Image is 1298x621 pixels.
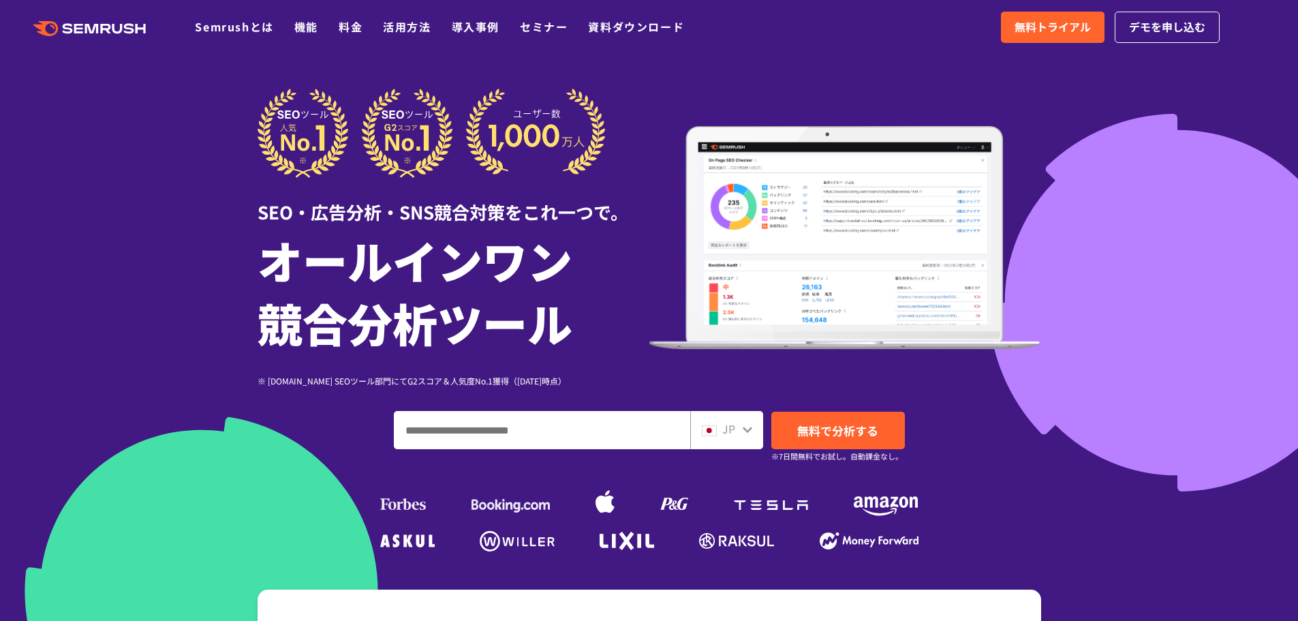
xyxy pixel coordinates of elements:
span: JP [722,421,735,437]
a: 無料で分析する [771,412,905,449]
a: 料金 [339,18,362,35]
span: デモを申し込む [1129,18,1205,36]
a: Semrushとは [195,18,273,35]
a: 無料トライアル [1001,12,1104,43]
small: ※7日間無料でお試し。自動課金なし。 [771,450,903,463]
a: 導入事例 [452,18,499,35]
span: 無料トライアル [1015,18,1091,36]
a: 資料ダウンロード [588,18,684,35]
div: ※ [DOMAIN_NAME] SEOツール部門にてG2スコア＆人気度No.1獲得（[DATE]時点） [258,374,649,387]
a: デモを申し込む [1115,12,1220,43]
span: 無料で分析する [797,422,878,439]
a: セミナー [520,18,568,35]
div: SEO・広告分析・SNS競合対策をこれ一つで。 [258,178,649,225]
h1: オールインワン 競合分析ツール [258,228,649,354]
a: 機能 [294,18,318,35]
a: 活用方法 [383,18,431,35]
input: ドメイン、キーワードまたはURLを入力してください [395,412,690,449]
